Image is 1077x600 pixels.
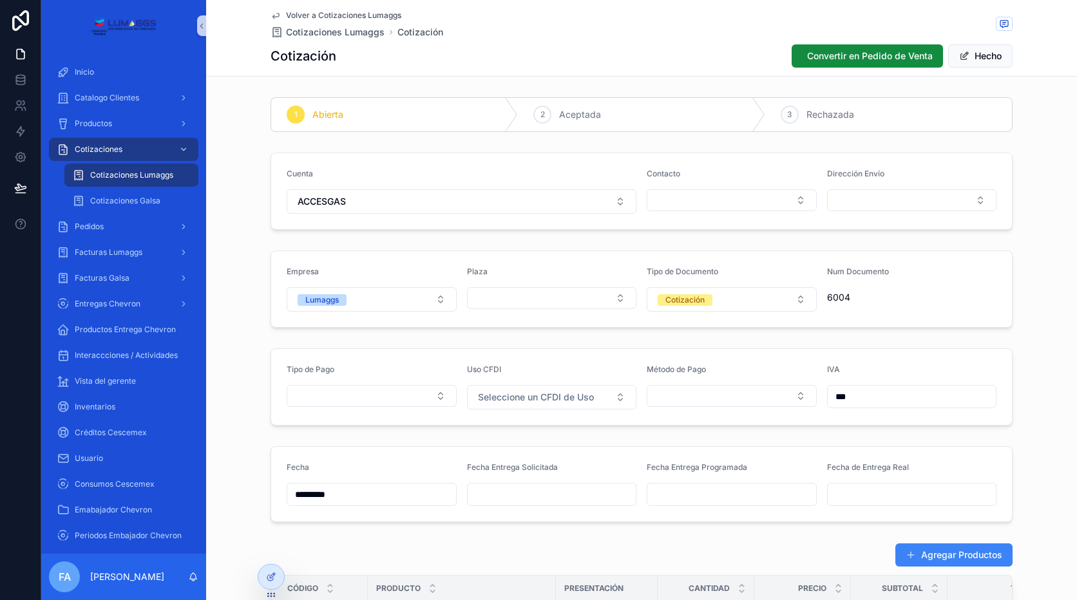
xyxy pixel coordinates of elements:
[64,189,198,212] a: Cotizaciones Galsa
[49,318,198,341] a: Productos Entrega Chevron
[827,462,909,472] span: Fecha de Entrega Real
[49,292,198,315] a: Entregas Chevron
[975,50,1002,62] font: Hecho
[49,241,198,264] a: Facturas Lumaggs
[294,109,298,120] span: 1
[647,287,817,312] button: Seleccionar botón
[49,447,198,470] a: Usuario
[49,421,198,444] a: Créditos Cescemex
[75,324,176,335] span: Productos Entrega Chevron
[647,462,747,472] span: Fecha Entrega Programada
[827,267,889,276] span: Num Documento
[312,108,343,121] span: Abierta
[75,221,104,232] span: Pedidos
[75,427,147,438] span: Créditos Cescemex
[41,52,206,554] div: Contenido desplazable
[478,391,594,404] span: Seleccione un CFDI de Uso
[49,267,198,290] a: Facturas Galsa
[75,453,103,464] span: Usuario
[298,195,346,208] span: ACCESGAS
[49,473,198,496] a: Consumos Cescemex
[287,287,457,312] button: Seleccionar botón
[90,170,173,180] span: Cotizaciones Lumaggs
[271,26,385,39] a: Cotizaciones Lumaggs
[647,189,817,211] button: Seleccionar botón
[467,267,488,276] span: Plaza
[647,364,706,374] span: Método de Pago
[271,47,336,65] h1: Cotización
[287,462,309,472] span: Fecha
[948,44,1013,68] button: Hecho
[305,294,339,306] div: Lumaggs
[689,583,730,594] span: Cantidad
[827,364,840,374] span: IVA
[287,189,636,214] button: Seleccionar botón
[1011,583,1036,594] span: Total
[647,385,817,407] button: Seleccionar botón
[75,273,129,283] span: Facturas Galsa
[397,26,443,39] a: Cotización
[376,583,421,594] span: Producto
[75,350,178,361] span: Interaccciones / Actividades
[75,479,155,489] span: Consumos Cescemex
[287,267,319,276] span: Empresa
[49,215,198,238] a: Pedidos
[75,144,122,155] span: Cotizaciones
[49,370,198,393] a: Vista del gerente
[49,86,198,109] a: Catalogo Clientes
[75,402,115,412] span: Inventarios
[286,10,401,21] span: Volver a Cotizaciones Lumaggs
[895,543,1013,567] button: Agregar Productos
[467,364,501,374] span: Uso CFDI
[75,93,139,103] span: Catalogo Clientes
[882,583,923,594] span: Subtotal
[286,26,385,39] span: Cotizaciones Lumaggs
[287,364,334,374] span: Tipo de Pago
[665,294,705,306] div: Cotización
[49,61,198,84] a: Inicio
[75,505,152,515] span: Emabajador Chevron
[467,385,637,409] button: Seleccionar botón
[559,108,601,121] span: Aceptada
[827,169,884,178] span: Dirección Envío
[827,291,997,304] span: 6004
[467,462,558,472] span: Fecha Entrega Solicitada
[287,385,457,407] button: Seleccionar botón
[49,524,198,547] a: Periodos Embajador Chevron
[827,189,997,211] button: Seleccionar botón
[271,10,401,21] a: Volver a Cotizaciones Lumaggs
[49,138,198,161] a: Cotizaciones
[75,376,136,386] span: Vista del gerente
[75,118,112,129] span: Productos
[75,299,140,309] span: Entregas Chevron
[49,112,198,135] a: Productos
[49,344,198,367] a: Interaccciones / Actividades
[287,169,313,178] span: Cuenta
[921,548,1002,561] font: Agregar Productos
[59,569,71,585] span: FA
[75,67,94,77] span: Inicio
[90,570,164,583] p: [PERSON_NAME]
[287,583,318,594] span: Código
[540,109,545,120] span: 2
[564,583,624,594] span: Presentación
[64,164,198,187] a: Cotizaciones Lumaggs
[90,196,160,206] span: Cotizaciones Galsa
[49,498,198,521] a: Emabajador Chevron
[467,287,637,309] button: Seleccionar botón
[75,530,182,541] span: Periodos Embajador Chevron
[49,395,198,418] a: Inventarios
[807,50,933,62] span: Convertir en Pedido de Venta
[91,15,156,36] img: App logo
[792,44,943,68] button: Convertir en Pedido de Venta
[75,247,142,258] span: Facturas Lumaggs
[798,583,826,594] span: Precio
[647,267,718,276] span: Tipo de Documento
[806,108,854,121] span: Rechazada
[647,169,680,178] span: Contacto
[787,109,792,120] span: 3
